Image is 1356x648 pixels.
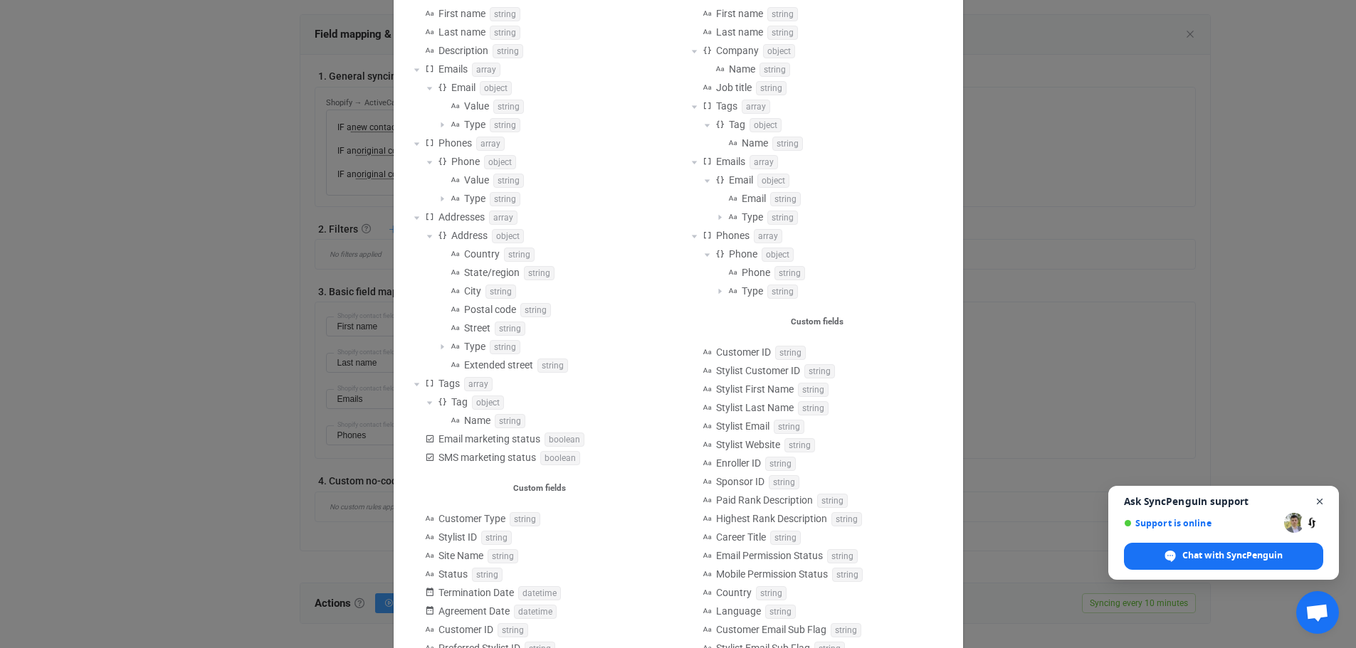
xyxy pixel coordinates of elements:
[504,248,535,262] span: string
[540,451,580,465] span: boolean
[464,304,516,315] span: Postal code
[832,568,863,582] span: string
[765,605,796,619] span: string
[716,230,750,241] span: Phones
[476,137,505,151] span: array
[490,26,520,40] span: string
[742,267,770,278] span: Phone
[451,230,488,241] span: Address
[716,82,752,93] span: Job title
[492,229,524,243] span: object
[770,531,801,545] span: string
[495,414,525,428] span: string
[438,587,514,598] span: Termination Date
[438,45,488,56] span: Description
[464,119,485,130] span: Type
[472,568,503,582] span: string
[716,531,766,543] span: Career Title
[490,7,520,21] span: string
[408,481,671,496] h5: Custom fields
[756,586,787,600] span: string
[438,8,485,19] span: First name
[716,420,769,432] span: Stylist Email
[493,174,524,188] span: string
[1124,518,1279,529] span: Support is online
[750,155,778,169] span: array
[451,156,480,167] span: Phone
[495,322,525,336] span: string
[729,63,755,75] span: Name
[775,346,806,360] span: string
[438,513,505,524] span: Customer Type
[742,193,766,204] span: Email
[774,420,804,434] span: string
[817,494,848,508] span: string
[716,8,763,19] span: First name
[770,192,801,206] span: string
[438,568,468,580] span: Status
[480,81,512,95] span: object
[464,285,481,297] span: City
[464,359,533,371] span: Extended street
[716,568,828,580] span: Mobile Permission Status
[757,174,789,188] span: object
[716,26,763,38] span: Last name
[716,383,794,395] span: Stylist First Name
[464,100,489,112] span: Value
[716,587,752,598] span: Country
[481,531,512,545] span: string
[485,285,516,299] span: string
[488,549,518,563] span: string
[438,624,493,635] span: Customer ID
[729,248,757,260] span: Phone
[472,63,500,77] span: array
[524,266,555,280] span: string
[716,624,826,635] span: Customer Email Sub Flag
[464,377,493,391] span: array
[490,340,520,354] span: string
[716,45,759,56] span: Company
[742,137,768,149] span: Name
[438,211,485,223] span: Addresses
[716,457,761,469] span: Enroller ID
[750,118,782,132] span: object
[451,396,468,408] span: Tag
[716,439,780,450] span: Stylist Website
[537,358,568,373] span: string
[716,476,764,487] span: Sponsor ID
[493,44,523,58] span: string
[472,395,504,410] span: object
[742,285,763,297] span: Type
[464,341,485,352] span: Type
[685,314,949,329] h5: Custom fields
[490,118,520,132] span: string
[756,81,787,95] span: string
[767,26,798,40] span: string
[767,211,798,225] span: string
[772,137,803,151] span: string
[451,82,475,93] span: Email
[765,457,796,471] span: string
[716,550,823,561] span: Email Permission Status
[489,211,517,225] span: array
[438,378,460,389] span: Tags
[716,402,794,413] span: Stylist Last Name
[464,415,490,426] span: Name
[760,63,790,77] span: string
[716,605,761,617] span: Language
[716,346,771,358] span: Customer ID
[716,156,745,167] span: Emails
[464,174,489,186] span: Value
[438,550,483,561] span: Site Name
[831,623,861,637] span: string
[464,193,485,204] span: Type
[520,303,551,317] span: string
[464,248,500,260] span: Country
[716,513,827,524] span: Highest Rank Description
[438,26,485,38] span: Last name
[510,512,540,526] span: string
[438,433,540,445] span: Email marketing status
[831,512,862,526] span: string
[490,192,520,206] span: string
[518,586,561,600] span: datetime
